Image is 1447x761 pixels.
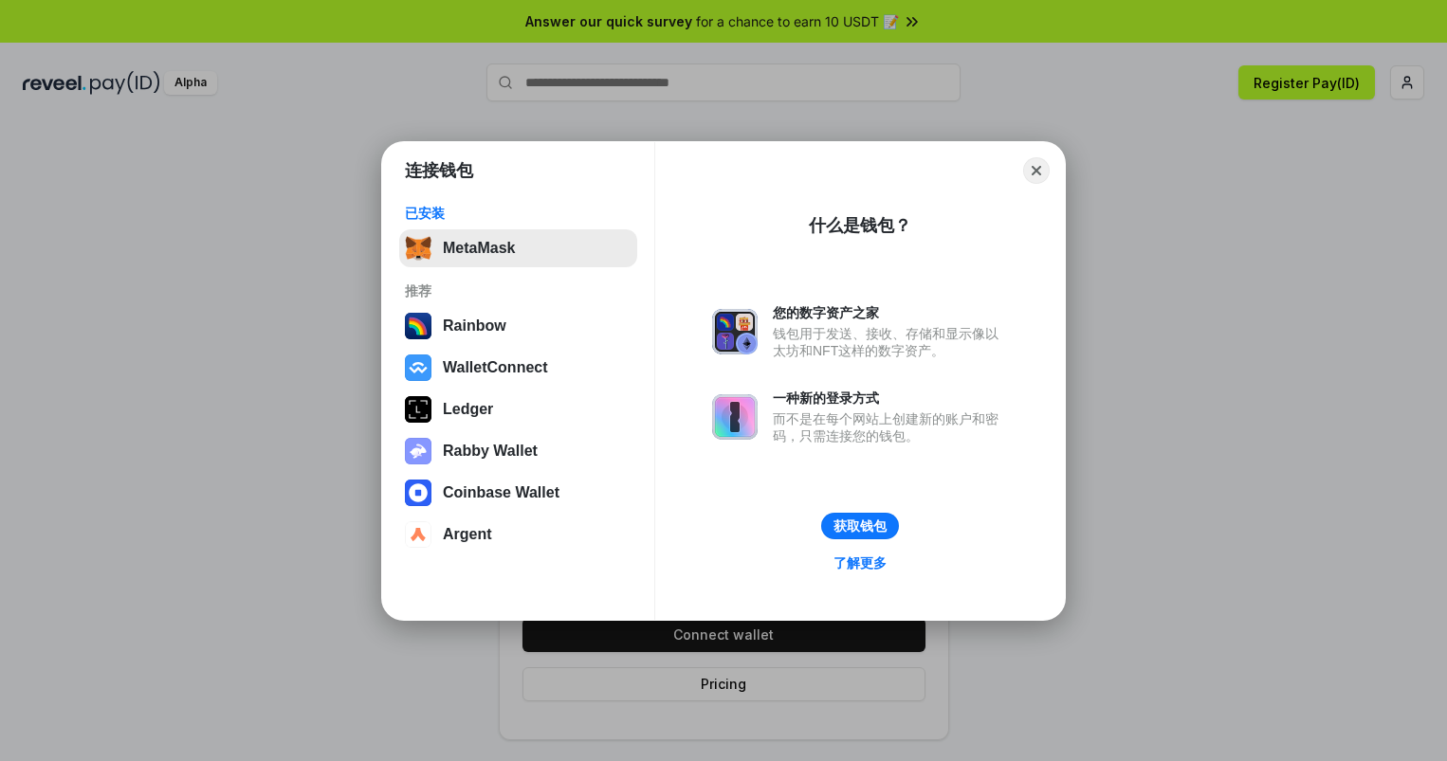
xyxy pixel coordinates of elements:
div: 钱包用于发送、接收、存储和显示像以太坊和NFT这样的数字资产。 [773,325,1008,359]
div: 了解更多 [833,554,887,571]
img: svg+xml,%3Csvg%20xmlns%3D%22http%3A%2F%2Fwww.w3.org%2F2000%2Fsvg%22%20width%3D%2228%22%20height%3... [405,396,431,423]
img: svg+xml,%3Csvg%20xmlns%3D%22http%3A%2F%2Fwww.w3.org%2F2000%2Fsvg%22%20fill%3D%22none%22%20viewBox... [405,438,431,464]
img: svg+xml,%3Csvg%20xmlns%3D%22http%3A%2F%2Fwww.w3.org%2F2000%2Fsvg%22%20fill%3D%22none%22%20viewBox... [712,309,758,354]
div: MetaMask [443,240,515,257]
button: Argent [399,516,637,553]
div: Rabby Wallet [443,443,538,460]
div: 一种新的登录方式 [773,390,1008,407]
img: svg+xml,%3Csvg%20width%3D%2228%22%20height%3D%2228%22%20viewBox%3D%220%200%2028%2028%22%20fill%3D... [405,521,431,548]
button: Coinbase Wallet [399,474,637,512]
div: 获取钱包 [833,517,887,535]
button: Ledger [399,390,637,428]
button: Rainbow [399,307,637,345]
div: Ledger [443,401,493,418]
button: WalletConnect [399,349,637,387]
div: Argent [443,526,492,543]
button: Close [1023,157,1050,184]
div: 什么是钱包？ [809,214,911,237]
a: 了解更多 [822,551,898,575]
img: svg+xml,%3Csvg%20width%3D%2228%22%20height%3D%2228%22%20viewBox%3D%220%200%2028%2028%22%20fill%3D... [405,354,431,381]
div: 推荐 [405,282,632,299]
div: Rainbow [443,317,506,335]
img: svg+xml,%3Csvg%20width%3D%22120%22%20height%3D%22120%22%20viewBox%3D%220%200%20120%20120%22%20fil... [405,313,431,339]
button: Rabby Wallet [399,432,637,470]
div: 您的数字资产之家 [773,304,1008,321]
h1: 连接钱包 [405,159,473,182]
div: 而不是在每个网站上创建新的账户和密码，只需连接您的钱包。 [773,410,1008,444]
button: 获取钱包 [821,513,899,539]
img: svg+xml,%3Csvg%20width%3D%2228%22%20height%3D%2228%22%20viewBox%3D%220%200%2028%2028%22%20fill%3D... [405,480,431,506]
img: svg+xml,%3Csvg%20xmlns%3D%22http%3A%2F%2Fwww.w3.org%2F2000%2Fsvg%22%20fill%3D%22none%22%20viewBox... [712,394,758,440]
img: svg+xml,%3Csvg%20fill%3D%22none%22%20height%3D%2233%22%20viewBox%3D%220%200%2035%2033%22%20width%... [405,235,431,262]
div: WalletConnect [443,359,548,376]
div: Coinbase Wallet [443,484,559,501]
div: 已安装 [405,205,632,222]
button: MetaMask [399,229,637,267]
